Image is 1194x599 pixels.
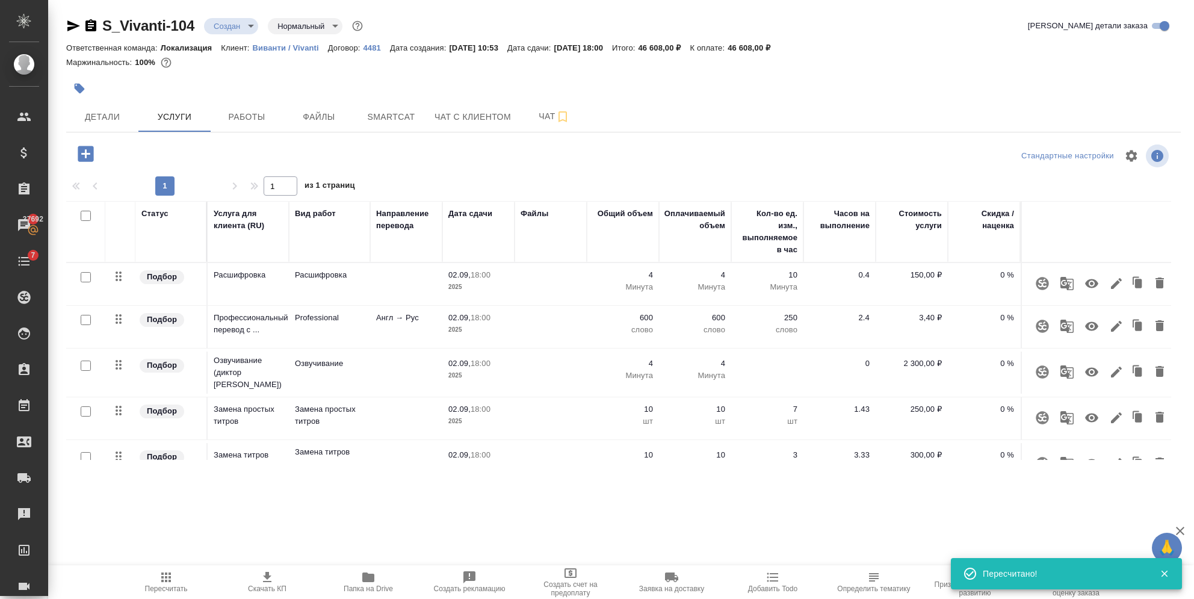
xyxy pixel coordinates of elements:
[318,565,419,599] button: Папка на Drive
[737,269,797,281] p: 10
[1077,358,1106,386] button: Учитывать
[147,405,177,417] p: Подбор
[1149,358,1170,386] button: Удалить
[16,213,51,225] span: 37692
[1028,312,1057,341] button: Привязать к услуге проект Smartcat
[1053,403,1081,432] button: Рекомендация движка МТ
[344,585,393,593] span: Папка на Drive
[145,585,188,593] span: Пересчитать
[471,450,490,459] p: 18:00
[593,269,653,281] p: 4
[1028,449,1057,478] button: Привязать к услуге проект Smartcat
[924,565,1025,599] button: Призвать менеджера по развитию
[221,43,252,52] p: Клиент:
[1127,269,1149,298] button: Клонировать
[593,370,653,382] p: Минута
[210,21,244,31] button: Создан
[664,208,725,232] div: Оплачиваемый объем
[1106,449,1127,478] button: Редактировать
[665,269,725,281] p: 4
[274,21,328,31] button: Нормальный
[448,281,509,293] p: 2025
[665,312,725,324] p: 600
[135,58,158,67] p: 100%
[1146,144,1171,167] span: Посмотреть информацию
[1028,20,1148,32] span: [PERSON_NAME] детали заказа
[116,565,217,599] button: Пересчитать
[147,359,177,371] p: Подбор
[737,208,797,256] div: Кол-во ед. изм., выполняемое в час
[507,43,554,52] p: Дата сдачи:
[362,110,420,125] span: Smartcat
[248,585,286,593] span: Скачать КП
[1106,312,1127,341] button: Редактировать
[665,281,725,293] p: Минута
[448,370,509,382] p: 2025
[3,246,45,276] a: 7
[449,43,507,52] p: [DATE] 10:53
[471,405,490,414] p: 18:00
[471,359,490,368] p: 18:00
[448,359,471,368] p: 02.09,
[214,403,283,427] p: Замена простых титров
[954,208,1014,232] div: Скидка / наценка
[823,565,924,599] button: Определить тематику
[1028,403,1057,432] button: Привязать к услуге проект Smartcat
[1157,535,1177,560] span: 🙏
[214,449,283,473] p: Замена титров средней сложн...
[737,403,797,415] p: 7
[932,580,1018,597] span: Призвать менеджера по развитию
[290,110,348,125] span: Файлы
[1053,449,1081,478] button: Рекомендация движка МТ
[722,565,823,599] button: Добавить Todo
[520,565,621,599] button: Создать счет на предоплату
[690,43,728,52] p: К оплате:
[638,43,690,52] p: 46 608,00 ₽
[1127,358,1149,386] button: Клонировать
[1028,269,1057,298] button: Привязать к услуге проект Smartcat
[253,42,328,52] a: Виванти / Vivanti
[1053,269,1081,298] button: Рекомендация движка МТ
[748,585,797,593] span: Добавить Todo
[665,415,725,427] p: шт
[737,415,797,427] p: шт
[102,17,194,34] a: S_Vivanti-104
[1028,358,1057,386] button: Привязать к услуге проект Smartcat
[593,324,653,336] p: слово
[525,109,583,124] span: Чат
[882,312,942,324] p: 3,40 ₽
[593,449,653,461] p: 10
[598,208,653,220] div: Общий объем
[158,55,174,70] button: 0.00 RUB;
[983,568,1142,580] div: Пересчитано!
[527,580,614,597] span: Создать счет на предоплату
[204,18,258,34] div: Создан
[350,18,365,34] button: Доп статусы указывают на важность/срочность заказа
[66,19,81,33] button: Скопировать ссылку для ЯМессенджера
[471,270,490,279] p: 18:00
[803,352,876,394] td: 0
[954,449,1014,461] p: 0 %
[882,358,942,370] p: 2 300,00 ₽
[295,358,364,370] p: Озвучивание
[882,208,942,232] div: Стоимость услуги
[471,313,490,322] p: 18:00
[146,110,203,125] span: Услуги
[363,42,389,52] a: 4481
[1077,449,1106,478] button: Учитывать
[66,58,135,67] p: Маржинальность:
[435,110,511,125] span: Чат с клиентом
[161,43,221,52] p: Локализация
[1152,568,1177,579] button: Закрыть
[665,403,725,415] p: 10
[737,281,797,293] p: Минута
[448,405,471,414] p: 02.09,
[295,403,364,427] p: Замена простых титров
[803,443,876,485] td: 3.33
[376,208,436,232] div: Направление перевода
[448,270,471,279] p: 02.09,
[1117,141,1146,170] span: Настроить таблицу
[268,18,342,34] div: Создан
[448,313,471,322] p: 02.09,
[1149,312,1170,341] button: Удалить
